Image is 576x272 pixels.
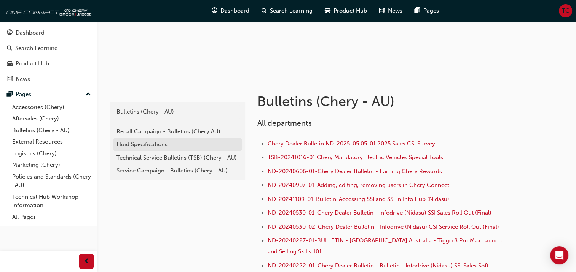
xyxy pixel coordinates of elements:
[3,41,94,55] a: Search Learning
[7,91,13,98] span: pages-icon
[257,93,507,110] h1: Bulletins (Chery - AU)
[408,3,445,19] a: pages-iconPages
[9,159,94,171] a: Marketing (Chery)
[9,101,94,113] a: Accessories (Chery)
[9,136,94,148] a: External Resources
[388,6,402,15] span: News
[113,151,242,164] a: Technical Service Bulletins (TSB) (Chery - AU)
[3,57,94,71] a: Product Hub
[9,113,94,125] a: Aftersales (Chery)
[116,108,238,116] div: Bulletins (Chery - AU)
[116,153,238,162] div: Technical Service Bulletins (TSB) (Chery - AU)
[3,87,94,101] button: Pages
[9,191,94,211] a: Technical Hub Workshop information
[220,6,249,15] span: Dashboard
[262,6,267,16] span: search-icon
[7,76,13,83] span: news-icon
[423,6,439,15] span: Pages
[7,45,12,52] span: search-icon
[15,44,58,53] div: Search Learning
[373,3,408,19] a: news-iconNews
[550,246,568,264] div: Open Intercom Messenger
[379,6,385,16] span: news-icon
[116,166,238,175] div: Service Campaign - Bulletins (Chery - AU)
[206,3,255,19] a: guage-iconDashboard
[113,164,242,177] a: Service Campaign - Bulletins (Chery - AU)
[268,154,443,161] a: TSB-20241016-01 Chery Mandatory Electric Vehicles Special Tools
[257,119,312,128] span: All departments
[415,6,420,16] span: pages-icon
[333,6,367,15] span: Product Hub
[4,3,91,18] img: oneconnect
[113,105,242,119] a: Bulletins (Chery - AU)
[268,223,499,230] a: ND-20240530-02-Chery Dealer Bulletin - Infodrive (Nidasu) CSI Service Roll Out (Final)
[116,127,238,136] div: Recall Campaign - Bulletins (Chery AU)
[268,237,503,255] a: ND-20240227-01-BULLETIN - [GEOGRAPHIC_DATA] Australia - Tiggo 8 Pro Max Launch and Selling Skills...
[113,138,242,151] a: Fluid Specifications
[9,171,94,191] a: Policies and Standards (Chery -AU)
[3,26,94,40] a: Dashboard
[16,75,30,84] div: News
[268,209,491,216] a: ND-20240530-01-Chery Dealer Bulletin - Infodrive (Nidasu) SSI Sales Roll Out (Final)
[325,6,330,16] span: car-icon
[268,140,435,147] a: Chery Dealer Bulletin ND-2025-05.05-01 2025 Sales CSI Survey
[268,182,449,188] a: ND-20240907-01-Adding, editing, removing users in Chery Connect
[7,60,13,67] span: car-icon
[9,211,94,223] a: All Pages
[16,59,49,68] div: Product Hub
[9,148,94,160] a: Logistics (Chery)
[9,125,94,136] a: Bulletins (Chery - AU)
[255,3,319,19] a: search-iconSearch Learning
[7,30,13,36] span: guage-icon
[268,196,449,202] a: ND-20241109-01-Bulletin-Accessing SSI and SSI in Info Hub (Nidasu)
[84,257,89,266] span: prev-icon
[270,6,313,15] span: Search Learning
[319,3,373,19] a: car-iconProduct Hub
[3,72,94,86] a: News
[268,168,442,175] a: ND-20240606-01-Chery Dealer Bulletin - Earning Chery Rewards
[113,125,242,138] a: Recall Campaign - Bulletins (Chery AU)
[559,4,572,17] button: TC
[212,6,217,16] span: guage-icon
[562,6,570,15] span: TC
[3,24,94,87] button: DashboardSearch LearningProduct HubNews
[16,90,31,99] div: Pages
[86,90,91,100] span: up-icon
[116,140,238,149] div: Fluid Specifications
[16,28,45,37] div: Dashboard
